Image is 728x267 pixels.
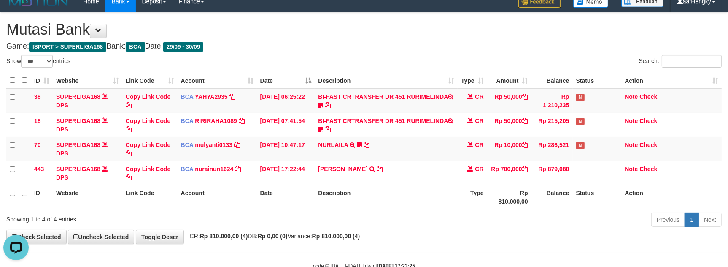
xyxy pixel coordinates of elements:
[29,42,106,52] span: ISPORT > SUPERLIGA168
[122,72,178,89] th: Link Code: activate to sort column ascending
[531,113,573,137] td: Rp 215,205
[126,142,171,157] a: Copy Link Code
[3,3,29,29] button: Open LiveChat chat widget
[53,89,122,113] td: DPS
[639,117,657,124] a: Check
[315,113,457,137] td: BI-FAST CRTRANSFER DR 451 RURIMELINDA
[34,93,41,100] span: 38
[318,142,348,148] a: NURLAILA
[315,185,457,209] th: Description
[698,213,722,227] a: Next
[234,142,240,148] a: Copy mulyanti0133 to clipboard
[621,72,722,89] th: Action: activate to sort column ascending
[639,142,657,148] a: Check
[475,93,483,100] span: CR
[239,117,245,124] a: Copy RIRIRAHA1089 to clipboard
[475,142,483,148] span: CR
[487,89,531,113] td: Rp 50,000
[639,166,657,172] a: Check
[475,166,483,172] span: CR
[126,166,171,181] a: Copy Link Code
[195,142,232,148] a: mulyanti0133
[200,233,248,240] strong: Rp 810.000,00 (4)
[6,230,67,244] a: Check Selected
[625,93,638,100] a: Note
[531,89,573,113] td: Rp 1,210,235
[6,55,70,68] label: Show entries
[186,233,360,240] span: CR: DB: Variance:
[312,233,360,240] strong: Rp 810.000,00 (4)
[576,94,585,101] span: Has Note
[53,185,122,209] th: Website
[257,113,315,137] td: [DATE] 07:41:54
[685,213,699,227] a: 1
[258,233,288,240] strong: Rp 0,00 (0)
[181,142,194,148] span: BCA
[458,185,487,209] th: Type
[126,42,145,52] span: BCA
[6,42,722,51] h4: Game: Bank: Date:
[53,113,122,137] td: DPS
[68,230,134,244] a: Uncheck Selected
[576,142,585,149] span: Has Note
[257,72,315,89] th: Date: activate to sort column descending
[257,185,315,209] th: Date
[56,142,100,148] a: SUPERLIGA168
[53,137,122,161] td: DPS
[625,142,638,148] a: Note
[639,93,657,100] a: Check
[195,166,233,172] a: nurainun1624
[229,93,235,100] a: Copy YAHYA2935 to clipboard
[56,93,100,100] a: SUPERLIGA168
[6,21,722,38] h1: Mutasi Bank
[34,142,41,148] span: 70
[195,93,228,100] a: YAHYA2935
[181,93,194,100] span: BCA
[257,89,315,113] td: [DATE] 06:25:22
[122,185,178,209] th: Link Code
[475,117,483,124] span: CR
[126,117,171,133] a: Copy Link Code
[31,185,53,209] th: ID
[625,117,638,124] a: Note
[56,117,100,124] a: SUPERLIGA168
[126,93,171,109] a: Copy Link Code
[531,185,573,209] th: Balance
[178,185,257,209] th: Account
[662,55,722,68] input: Search:
[195,117,237,124] a: RIRIRAHA1089
[257,161,315,185] td: [DATE] 17:22:44
[522,142,528,148] a: Copy Rp 10,000 to clipboard
[487,161,531,185] td: Rp 700,000
[178,72,257,89] th: Account: activate to sort column ascending
[621,185,722,209] th: Action
[364,142,369,148] a: Copy NURLAILA to clipboard
[573,185,622,209] th: Status
[181,117,194,124] span: BCA
[163,42,204,52] span: 29/09 - 30/09
[53,72,122,89] th: Website: activate to sort column ascending
[21,55,53,68] select: Showentries
[487,72,531,89] th: Amount: activate to sort column ascending
[325,126,331,133] a: Copy BI-FAST CRTRANSFER DR 451 RURIMELINDA to clipboard
[522,117,528,124] a: Copy Rp 50,000 to clipboard
[257,137,315,161] td: [DATE] 10:47:17
[522,93,528,100] a: Copy Rp 50,000 to clipboard
[181,166,194,172] span: BCA
[377,166,383,172] a: Copy MELYA ROSA NAINGGO to clipboard
[458,72,487,89] th: Type: activate to sort column ascending
[34,166,44,172] span: 443
[315,89,457,113] td: BI-FAST CRTRANSFER DR 451 RURIMELINDA
[6,212,297,223] div: Showing 1 to 4 of 4 entries
[34,117,41,124] span: 18
[573,72,622,89] th: Status
[235,166,241,172] a: Copy nurainun1624 to clipboard
[576,118,585,125] span: Has Note
[639,55,722,68] label: Search:
[487,113,531,137] td: Rp 50,000
[53,161,122,185] td: DPS
[531,137,573,161] td: Rp 286,521
[522,166,528,172] a: Copy Rp 700,000 to clipboard
[318,166,367,172] a: [PERSON_NAME]
[531,72,573,89] th: Balance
